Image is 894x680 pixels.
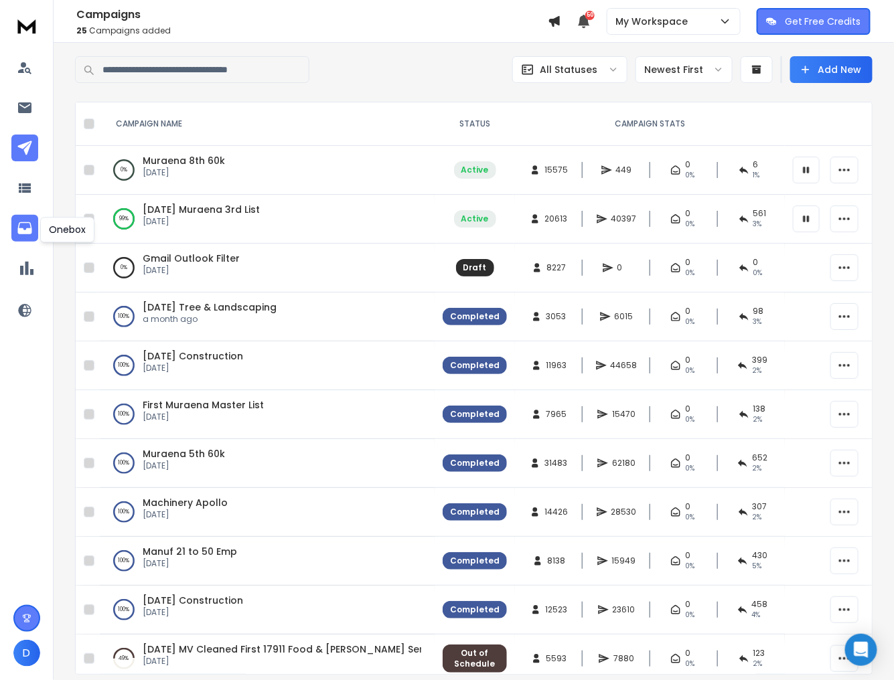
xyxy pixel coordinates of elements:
span: First Muraena Master List [143,398,264,412]
p: [DATE] [143,558,237,569]
span: 2 % [752,365,761,376]
span: 31483 [544,458,567,469]
p: 49 % [119,652,129,665]
p: [DATE] [143,460,225,471]
span: 0 [685,306,690,317]
span: 62180 [612,458,636,469]
span: 0% [753,268,763,278]
p: 100 % [119,603,130,616]
span: 0 [685,501,690,512]
span: 123 [753,648,765,659]
button: Newest First [636,56,733,83]
span: 0% [685,512,694,523]
p: [DATE] [143,656,421,667]
span: 2 % [753,659,763,669]
td: 100%Muraena 5th 60k[DATE] [100,439,435,488]
span: 2 % [753,414,763,425]
span: 0 [685,257,690,268]
th: CAMPAIGN NAME [100,102,435,146]
span: 1 % [753,170,760,181]
div: Onebox [40,217,94,242]
span: 0% [685,317,694,327]
span: 7880 [613,653,634,664]
p: Campaigns added [76,25,548,36]
th: CAMPAIGN STATS [515,102,785,146]
p: 100 % [119,408,130,421]
div: Completed [450,556,500,566]
span: 652 [752,452,767,463]
p: [DATE] [143,607,243,618]
p: [DATE] [143,216,260,227]
p: [DATE] [143,363,243,373]
td: 100%First Muraena Master List[DATE] [100,390,435,439]
span: 15949 [612,556,636,566]
span: 0 [685,159,690,170]
span: Muraena 8th 60k [143,154,225,167]
span: 430 [752,550,767,561]
a: [DATE] Construction [143,349,243,363]
span: 14426 [544,507,568,517]
span: 28530 [611,507,637,517]
span: 0% [685,414,694,425]
div: Active [461,165,489,175]
td: 0%Muraena 8th 60k[DATE] [100,146,435,195]
span: 5593 [546,653,567,664]
p: [DATE] [143,265,240,276]
a: [DATE] Muraena 3rd List [143,203,260,216]
div: Completed [450,458,500,469]
span: 7965 [546,409,567,420]
span: 0% [685,365,694,376]
span: 12523 [545,604,567,615]
div: Out of Schedule [450,648,500,669]
span: 15470 [612,409,636,420]
span: 3 % [753,317,762,327]
span: 3053 [546,311,566,322]
a: [DATE] Construction [143,594,243,607]
p: 100 % [119,554,130,568]
span: 8138 [547,556,565,566]
span: 0% [685,610,694,620]
p: 100 % [119,456,130,470]
span: 0% [685,268,694,278]
p: All Statuses [540,63,597,76]
span: 5 % [752,561,761,572]
span: 0% [685,561,694,572]
span: 4 % [752,610,761,620]
span: 138 [753,404,766,414]
span: Muraena 5th 60k [143,447,225,460]
span: Machinery Apollo [143,496,228,509]
p: [DATE] [143,412,264,422]
p: My Workspace [615,15,693,28]
div: Draft [463,262,487,273]
td: 100%Machinery Apollo[DATE] [100,488,435,537]
span: 2 % [752,463,761,474]
div: Active [461,214,489,224]
div: Completed [450,360,500,371]
span: 6 [753,159,759,170]
span: 8227 [546,262,566,273]
td: 100%[DATE] Construction[DATE] [100,341,435,390]
button: D [13,640,40,667]
span: 399 [752,355,767,365]
p: 100 % [119,505,130,519]
span: 11963 [546,360,567,371]
span: 307 [753,501,767,512]
p: 100 % [119,310,130,323]
td: 0%Gmail Outlook Filter[DATE] [100,244,435,292]
span: Manuf 21 to 50 Emp [143,545,237,558]
p: a month ago [143,314,277,325]
div: Completed [450,604,500,615]
span: 0 [685,355,690,365]
td: 99%[DATE] Muraena 3rd List[DATE] [100,195,435,244]
div: Completed [450,409,500,420]
span: 40397 [611,214,637,224]
span: 449 [616,165,632,175]
span: 0% [685,219,694,230]
span: 561 [753,208,767,219]
a: [DATE] MV Cleaned First 17911 Food & [PERSON_NAME] Serv [143,643,429,656]
span: 23610 [613,604,636,615]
